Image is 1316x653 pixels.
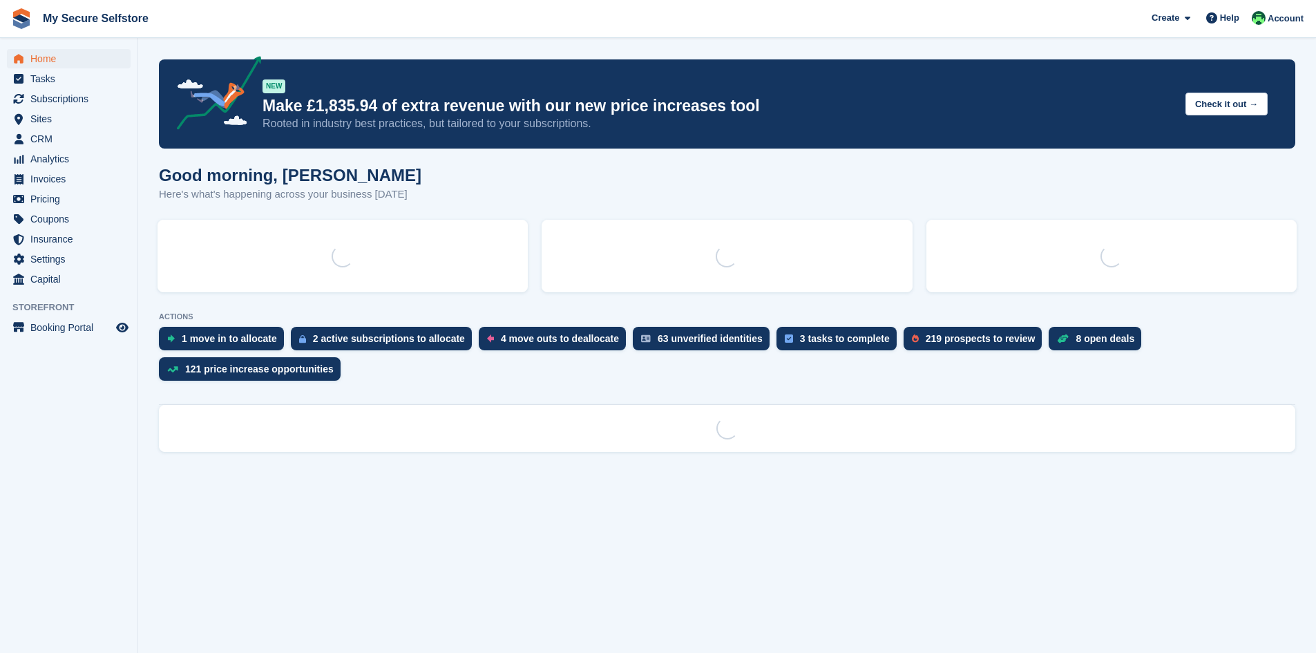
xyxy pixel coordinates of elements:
a: menu [7,318,131,337]
a: menu [7,189,131,209]
img: price_increase_opportunities-93ffe204e8149a01c8c9dc8f82e8f89637d9d84a8eef4429ea346261dce0b2c0.svg [167,366,178,372]
a: menu [7,269,131,289]
a: 63 unverified identities [633,327,776,357]
span: Invoices [30,169,113,189]
img: price-adjustments-announcement-icon-8257ccfd72463d97f412b2fc003d46551f7dbcb40ab6d574587a9cd5c0d94... [165,56,262,135]
div: 63 unverified identities [658,333,763,344]
img: move_ins_to_allocate_icon-fdf77a2bb77ea45bf5b3d319d69a93e2d87916cf1d5bf7949dd705db3b84f3ca.svg [167,334,175,343]
a: menu [7,169,131,189]
div: NEW [263,79,285,93]
a: menu [7,229,131,249]
img: prospect-51fa495bee0391a8d652442698ab0144808aea92771e9ea1ae160a38d050c398.svg [912,334,919,343]
a: menu [7,249,131,269]
div: 121 price increase opportunities [185,363,334,375]
span: Account [1268,12,1304,26]
span: CRM [30,129,113,149]
a: menu [7,109,131,129]
img: active_subscription_to_allocate_icon-d502201f5373d7db506a760aba3b589e785aa758c864c3986d89f69b8ff3... [299,334,306,343]
span: Sites [30,109,113,129]
div: 8 open deals [1076,333,1134,344]
a: 121 price increase opportunities [159,357,347,388]
a: menu [7,129,131,149]
span: Settings [30,249,113,269]
a: 219 prospects to review [904,327,1049,357]
div: 2 active subscriptions to allocate [313,333,465,344]
div: 4 move outs to deallocate [501,333,619,344]
h1: Good morning, [PERSON_NAME] [159,166,421,184]
span: Pricing [30,189,113,209]
a: menu [7,149,131,169]
img: verify_identity-adf6edd0f0f0b5bbfe63781bf79b02c33cf7c696d77639b501bdc392416b5a36.svg [641,334,651,343]
div: 3 tasks to complete [800,333,890,344]
a: 1 move in to allocate [159,327,291,357]
span: Home [30,49,113,68]
span: Storefront [12,301,137,314]
img: deal-1b604bf984904fb50ccaf53a9ad4b4a5d6e5aea283cecdc64d6e3604feb123c2.svg [1057,334,1069,343]
a: menu [7,49,131,68]
span: Help [1220,11,1239,25]
a: My Secure Selfstore [37,7,154,30]
a: Preview store [114,319,131,336]
a: menu [7,89,131,108]
span: Subscriptions [30,89,113,108]
a: 4 move outs to deallocate [479,327,633,357]
img: task-75834270c22a3079a89374b754ae025e5fb1db73e45f91037f5363f120a921f8.svg [785,334,793,343]
img: Vickie Wedge [1252,11,1266,25]
img: stora-icon-8386f47178a22dfd0bd8f6a31ec36ba5ce8667c1dd55bd0f319d3a0aa187defe.svg [11,8,32,29]
a: 8 open deals [1049,327,1148,357]
div: 1 move in to allocate [182,333,277,344]
a: 2 active subscriptions to allocate [291,327,479,357]
span: Create [1152,11,1179,25]
span: Tasks [30,69,113,88]
a: menu [7,209,131,229]
p: Rooted in industry best practices, but tailored to your subscriptions. [263,116,1174,131]
p: Make £1,835.94 of extra revenue with our new price increases tool [263,96,1174,116]
span: Capital [30,269,113,289]
p: ACTIONS [159,312,1295,321]
span: Analytics [30,149,113,169]
p: Here's what's happening across your business [DATE] [159,187,421,202]
span: Insurance [30,229,113,249]
img: move_outs_to_deallocate_icon-f764333ba52eb49d3ac5e1228854f67142a1ed5810a6f6cc68b1a99e826820c5.svg [487,334,494,343]
a: 3 tasks to complete [776,327,904,357]
div: 219 prospects to review [926,333,1036,344]
span: Booking Portal [30,318,113,337]
button: Check it out → [1185,93,1268,115]
span: Coupons [30,209,113,229]
a: menu [7,69,131,88]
